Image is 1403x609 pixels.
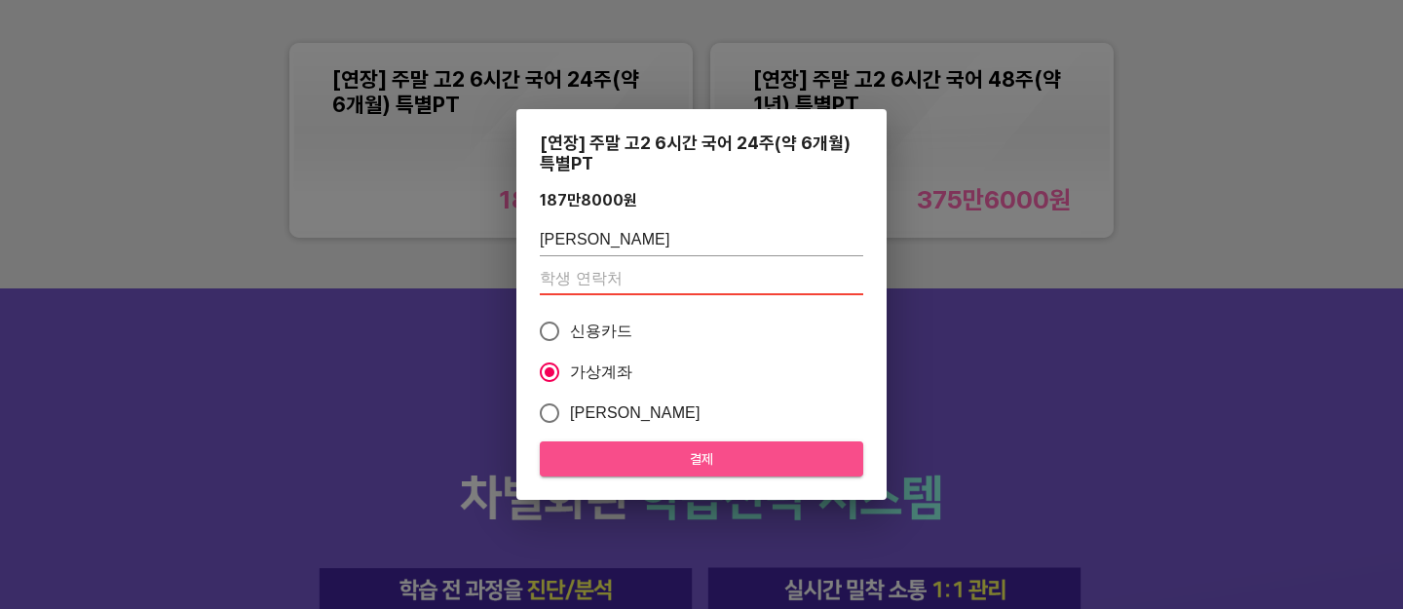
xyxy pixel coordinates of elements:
[570,320,633,343] span: 신용카드
[540,441,863,477] button: 결제
[570,361,633,384] span: 가상계좌
[540,191,637,209] div: 187만8000 원
[540,225,863,256] input: 학생 이름
[540,264,863,295] input: 학생 연락처
[570,401,701,425] span: [PERSON_NAME]
[540,133,863,173] div: [연장] 주말 고2 6시간 국어 24주(약 6개월) 특별PT
[555,447,848,472] span: 결제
